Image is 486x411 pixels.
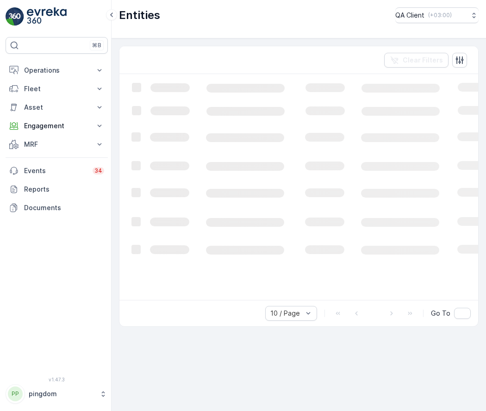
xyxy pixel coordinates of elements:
img: logo [6,7,24,26]
button: QA Client(+03:00) [395,7,479,23]
p: Engagement [24,121,89,131]
p: Clear Filters [403,56,443,65]
p: Reports [24,185,104,194]
a: Reports [6,180,108,199]
button: Clear Filters [384,53,449,68]
p: Operations [24,66,89,75]
p: MRF [24,140,89,149]
p: Entities [119,8,160,23]
p: Documents [24,203,104,212]
button: PPpingdom [6,384,108,404]
span: v 1.47.3 [6,377,108,382]
p: ( +03:00 ) [428,12,452,19]
button: Fleet [6,80,108,98]
button: MRF [6,135,108,154]
a: Events34 [6,162,108,180]
p: 34 [94,167,102,174]
p: pingdom [29,389,95,399]
div: PP [8,386,23,401]
p: Asset [24,103,89,112]
a: Documents [6,199,108,217]
p: QA Client [395,11,424,20]
img: logo_light-DOdMpM7g.png [27,7,67,26]
span: Go To [431,309,450,318]
p: ⌘B [92,42,101,49]
p: Fleet [24,84,89,93]
button: Operations [6,61,108,80]
p: Events [24,166,87,175]
button: Asset [6,98,108,117]
button: Engagement [6,117,108,135]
